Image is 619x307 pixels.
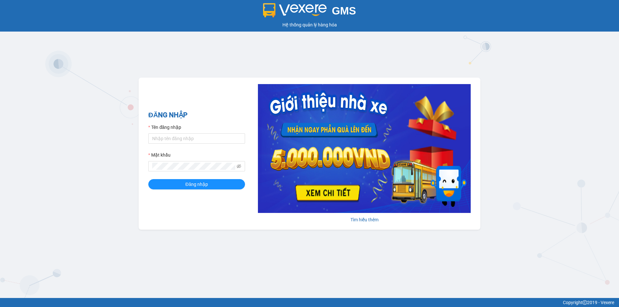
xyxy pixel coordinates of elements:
div: Copyright 2019 - Vexere [5,299,614,306]
img: banner-0 [258,84,471,213]
input: Mật khẩu [152,163,235,170]
button: Đăng nhập [148,179,245,189]
img: logo 2 [263,3,327,17]
span: GMS [332,5,356,17]
h2: ĐĂNG NHẬP [148,110,245,120]
span: eye-invisible [237,164,241,168]
label: Tên đăng nhập [148,124,181,131]
div: Tìm hiểu thêm [258,216,471,223]
a: GMS [263,10,356,15]
span: copyright [583,300,587,305]
label: Mật khẩu [148,151,171,158]
span: Đăng nhập [185,181,208,188]
input: Tên đăng nhập [148,133,245,144]
div: Hệ thống quản lý hàng hóa [2,21,617,28]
